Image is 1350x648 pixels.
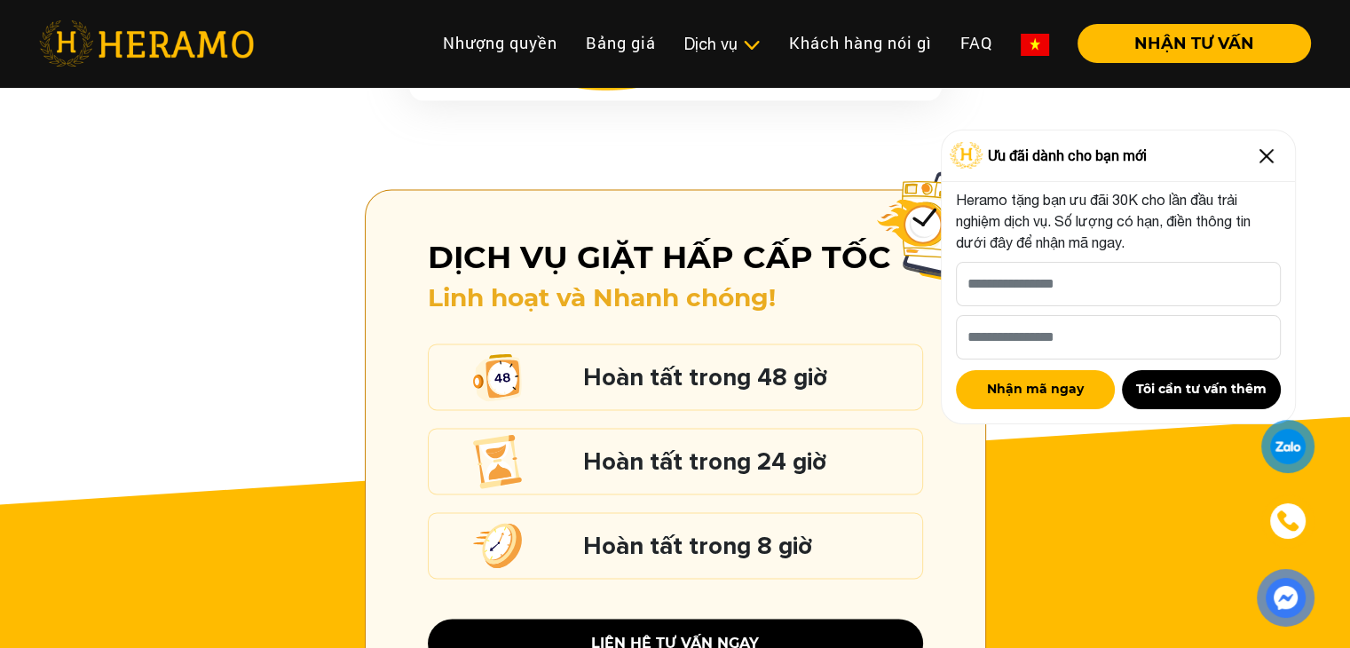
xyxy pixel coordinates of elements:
img: heramo-logo.png [39,20,254,67]
span: Ưu đãi dành cho bạn mới [988,145,1147,166]
a: FAQ [946,24,1007,62]
a: Khách hàng nói gì [775,24,946,62]
img: Logo [950,142,983,169]
img: vn-flag.png [1021,34,1049,56]
img: Close [1252,142,1281,170]
p: Heramo tặng bạn ưu đãi 30K cho lần đầu trải nghiệm dịch vụ. Số lượng có hạn, điền thông tin dưới ... [956,189,1281,253]
img: subToggleIcon [742,36,761,54]
h5: Hoàn tất trong 8 giờ [583,534,913,557]
h3: Dịch vụ giặt hấp cấp tốc [428,239,923,276]
a: Bảng giá [572,24,670,62]
a: Nhượng quyền [429,24,572,62]
div: Dịch vụ [684,32,761,56]
button: NHẬN TƯ VẤN [1078,24,1311,63]
h4: Linh hoạt và Nhanh chóng! [428,283,923,313]
button: Tôi cần tư vấn thêm [1122,370,1281,409]
a: NHẬN TƯ VẤN [1063,36,1311,51]
img: phone-icon [1275,508,1301,533]
h5: Hoàn tất trong 48 giờ [583,366,913,389]
h5: Hoàn tất trong 24 giờ [583,450,913,473]
a: phone-icon [1263,496,1312,545]
button: Nhận mã ngay [956,370,1115,409]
